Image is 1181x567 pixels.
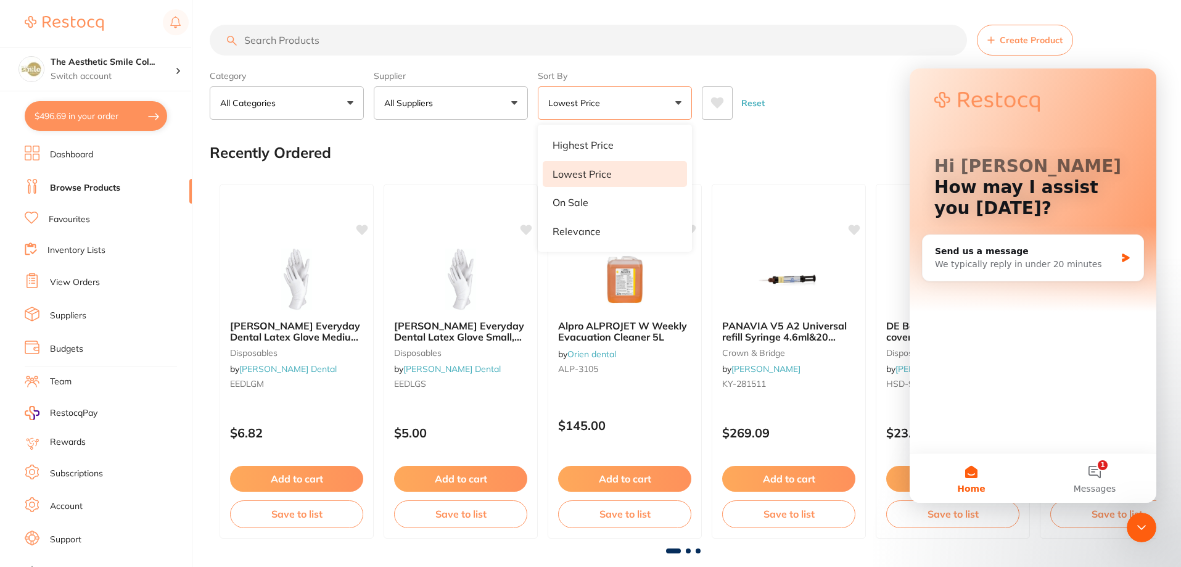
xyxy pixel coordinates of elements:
[403,363,501,375] a: [PERSON_NAME] Dental
[50,376,72,388] a: Team
[886,320,1019,343] b: DE Barrier sleeve Tray covers 356 x 267mm Box of 500
[738,86,768,120] button: Reset
[374,86,528,120] button: All Suppliers
[886,500,1019,528] button: Save to list
[25,406,39,420] img: RestocqPay
[722,426,855,440] p: $269.09
[886,466,1019,492] button: Add to cart
[910,68,1156,503] iframe: Intercom live chat
[230,500,363,528] button: Save to list
[731,363,800,375] a: [PERSON_NAME]
[886,348,1019,358] small: disposables
[50,500,83,513] a: Account
[886,426,1019,440] p: $23.45
[210,25,967,56] input: Search Products
[50,310,86,322] a: Suppliers
[50,436,86,449] a: Rewards
[722,466,855,492] button: Add to cart
[749,249,829,310] img: PANAVIA V5 A2 Universal refill Syringe 4.6ml&20 Mixing tips
[50,182,120,194] a: Browse Products
[25,406,97,420] a: RestocqPay
[25,16,104,31] img: Restocq Logo
[51,70,175,83] p: Switch account
[421,249,501,310] img: Erskine Everyday Dental Latex Glove Small, 100pk
[977,25,1073,56] button: Create Product
[886,379,1019,389] small: HSD-9793784
[538,86,692,120] button: Lowest Price
[230,379,363,389] small: EEDLGM
[558,320,691,343] b: Alpro ALPROJET W Weekly Evacuation Cleaner 5L
[49,213,90,226] a: Favourites
[50,407,97,420] span: RestocqPay
[230,426,363,440] p: $6.82
[394,466,527,492] button: Add to cart
[553,197,588,208] p: On Sale
[567,349,616,360] a: Orien dental
[553,139,614,151] p: Highest Price
[50,468,103,480] a: Subscriptions
[25,101,167,131] button: $496.69 in your order
[51,56,175,68] h4: The Aesthetic Smile Collective
[558,349,616,360] span: by
[47,244,105,257] a: Inventory Lists
[210,86,364,120] button: All Categories
[558,418,691,432] p: $145.00
[553,168,612,180] p: Lowest Price
[1000,35,1063,45] span: Create Product
[230,466,363,492] button: Add to cart
[210,70,364,81] label: Category
[558,500,691,528] button: Save to list
[210,144,331,162] h2: Recently Ordered
[722,379,855,389] small: KY-281511
[722,320,855,343] b: PANAVIA V5 A2 Universal refill Syringe 4.6ml&20 Mixing tips
[394,426,527,440] p: $5.00
[895,363,965,375] a: [PERSON_NAME]
[394,348,527,358] small: disposables
[558,364,691,374] small: ALP-3105
[394,320,527,343] b: Erskine Everyday Dental Latex Glove Small, 100pk
[722,363,800,375] span: by
[558,466,691,492] button: Add to cart
[585,249,665,310] img: Alpro ALPROJET W Weekly Evacuation Cleaner 5L
[538,70,692,81] label: Sort By
[50,149,93,161] a: Dashboard
[394,363,501,375] span: by
[1127,513,1156,542] iframe: Intercom live chat
[394,379,527,389] small: EEDLGS
[553,226,601,237] p: Relevance
[220,97,281,109] p: All Categories
[722,500,855,528] button: Save to list
[19,57,44,81] img: The Aesthetic Smile Collective
[886,363,965,375] span: by
[257,249,337,310] img: Erskine Everyday Dental Latex Glove Medium, 100pk
[394,500,527,528] button: Save to list
[384,97,438,109] p: All Suppliers
[722,348,855,358] small: crown & bridge
[230,320,363,343] b: Erskine Everyday Dental Latex Glove Medium, 100pk
[50,343,83,355] a: Budgets
[374,70,528,81] label: Supplier
[50,534,81,546] a: Support
[230,348,363,358] small: disposables
[239,363,337,375] a: [PERSON_NAME] Dental
[25,9,104,38] a: Restocq Logo
[230,363,337,375] span: by
[548,97,605,109] p: Lowest Price
[50,276,100,289] a: View Orders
